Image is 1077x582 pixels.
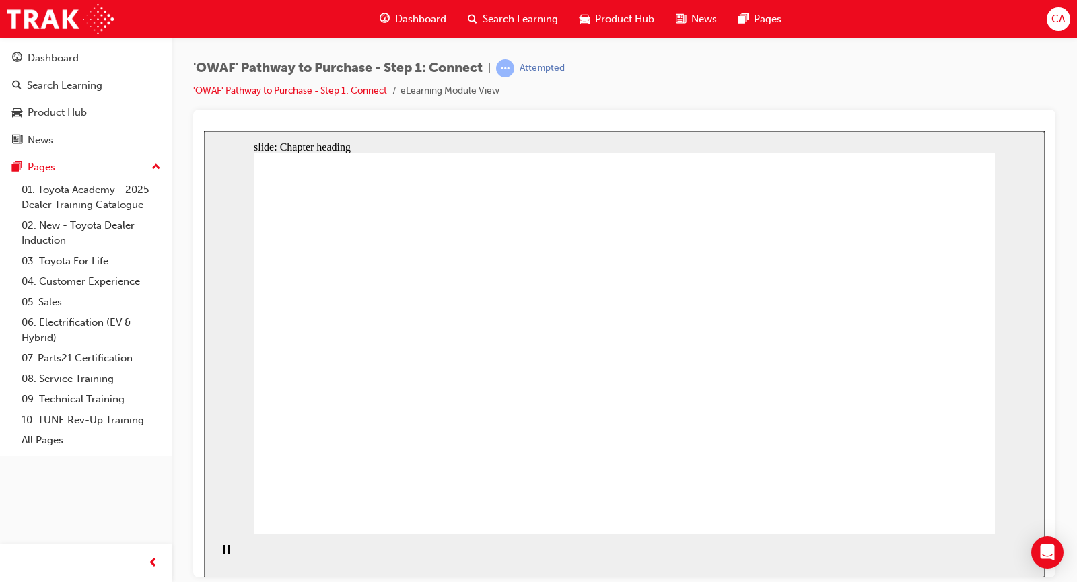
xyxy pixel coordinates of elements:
span: 'OWAF' Pathway to Purchase - Step 1: Connect [193,61,483,76]
a: 09. Technical Training [16,389,166,410]
a: car-iconProduct Hub [569,5,665,33]
span: Pages [754,11,781,27]
span: pages-icon [12,161,22,174]
span: Product Hub [595,11,654,27]
a: news-iconNews [665,5,728,33]
a: search-iconSearch Learning [457,5,569,33]
a: 05. Sales [16,292,166,313]
div: Dashboard [28,50,79,66]
div: playback controls [7,402,30,446]
a: 10. TUNE Rev-Up Training [16,410,166,431]
a: 06. Electrification (EV & Hybrid) [16,312,166,348]
span: car-icon [12,107,22,119]
span: Search Learning [483,11,558,27]
button: Pages [5,155,166,180]
a: 08. Service Training [16,369,166,390]
button: CA [1047,7,1070,31]
button: Pause (Ctrl+Alt+P) [7,413,30,436]
span: search-icon [468,11,477,28]
div: News [28,133,53,148]
div: Product Hub [28,105,87,120]
a: Product Hub [5,100,166,125]
span: up-icon [151,159,161,176]
a: 07. Parts21 Certification [16,348,166,369]
span: guage-icon [12,52,22,65]
a: 'OWAF' Pathway to Purchase - Step 1: Connect [193,85,387,96]
a: Search Learning [5,73,166,98]
a: 04. Customer Experience [16,271,166,292]
span: Dashboard [395,11,446,27]
div: Pages [28,159,55,175]
span: prev-icon [148,555,158,572]
img: Trak [7,4,114,34]
button: DashboardSearch LearningProduct HubNews [5,43,166,155]
li: eLearning Module View [401,83,499,99]
span: search-icon [12,80,22,92]
a: Dashboard [5,46,166,71]
a: 03. Toyota For Life [16,251,166,272]
span: guage-icon [380,11,390,28]
a: guage-iconDashboard [369,5,457,33]
span: car-icon [580,11,590,28]
span: News [691,11,717,27]
span: learningRecordVerb_ATTEMPT-icon [496,59,514,77]
div: Open Intercom Messenger [1031,536,1064,569]
div: Search Learning [27,78,102,94]
span: CA [1051,11,1065,27]
a: 02. New - Toyota Dealer Induction [16,215,166,251]
a: pages-iconPages [728,5,792,33]
span: | [488,61,491,76]
span: pages-icon [738,11,749,28]
a: News [5,128,166,153]
a: 01. Toyota Academy - 2025 Dealer Training Catalogue [16,180,166,215]
div: Attempted [520,62,565,75]
span: news-icon [12,135,22,147]
a: All Pages [16,430,166,451]
span: news-icon [676,11,686,28]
